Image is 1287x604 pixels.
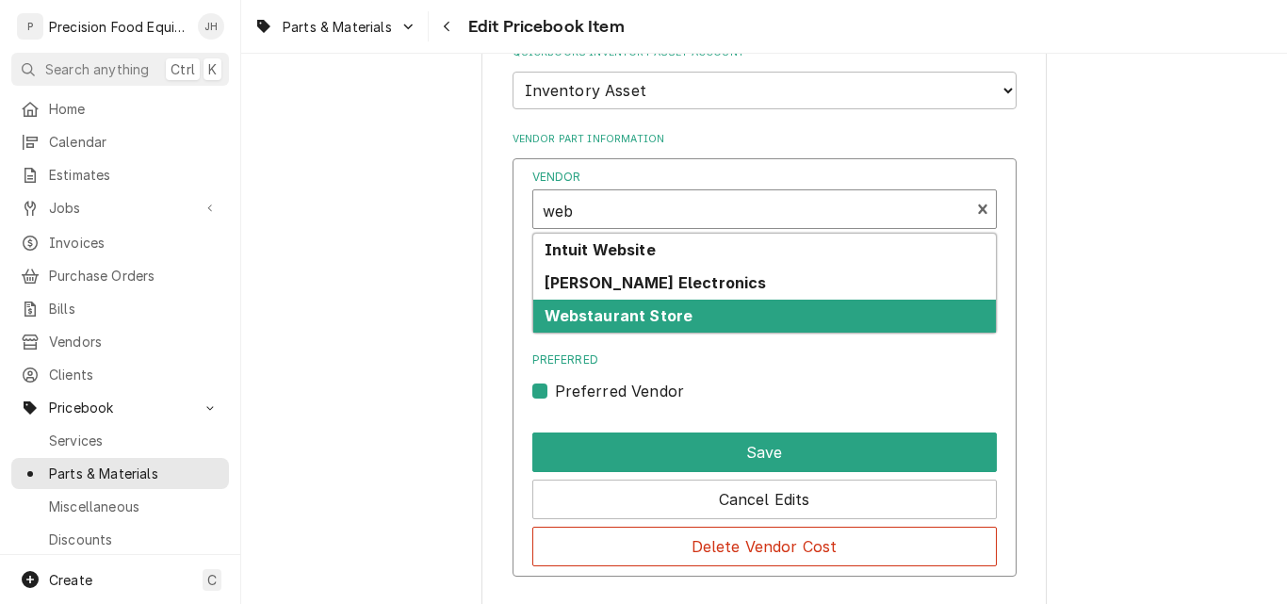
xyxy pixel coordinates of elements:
span: Vendors [49,332,220,351]
a: Invoices [11,227,229,258]
div: Button Group [532,425,997,566]
a: Discounts [11,524,229,555]
span: Create [49,572,92,588]
span: C [207,570,217,590]
label: Vendor [532,169,997,186]
a: Clients [11,359,229,390]
span: Miscellaneous [49,497,220,516]
button: Delete Vendor Cost [532,527,997,566]
div: Precision Food Equipment LLC's Avatar [17,13,43,40]
strong: Intuit Website [545,240,656,259]
div: Button Group Row [532,425,997,472]
div: P [17,13,43,40]
div: QuickBooks Inventory Asset Account [513,45,1017,108]
span: Home [49,99,220,119]
div: Vendor [532,169,997,229]
a: Go to Jobs [11,192,229,223]
a: Services [11,425,229,456]
a: Go to Pricebook [11,392,229,423]
span: Bills [49,299,220,318]
a: Vendors [11,326,229,357]
span: Estimates [49,165,220,185]
span: K [208,59,217,79]
a: Purchase Orders [11,260,229,291]
a: Bills [11,293,229,324]
span: Invoices [49,233,220,253]
a: Parts & Materials [11,458,229,489]
span: Parts & Materials [283,17,392,37]
strong: Webstaurant Store [545,306,693,325]
span: Parts & Materials [49,464,220,483]
button: Save [532,433,997,472]
div: Button Group Row [532,472,997,519]
span: Clients [49,365,220,384]
span: Jobs [49,198,191,218]
div: Vendor Part Cost Edit Form [532,169,997,403]
span: Ctrl [171,59,195,79]
label: Preferred Vendor [555,380,685,402]
a: Go to Parts & Materials [247,11,424,42]
a: Estimates [11,159,229,190]
a: Miscellaneous [11,491,229,522]
button: Navigate back [432,11,463,41]
span: Search anything [45,59,149,79]
div: Jason Hertel's Avatar [198,13,224,40]
span: Discounts [49,530,220,549]
span: Services [49,431,220,450]
a: Home [11,93,229,124]
span: Purchase Orders [49,266,220,286]
span: Pricebook [49,398,191,417]
div: Preferred [532,351,997,402]
button: Search anythingCtrlK [11,53,229,86]
span: Calendar [49,132,220,152]
label: Vendor Part Information [513,132,1017,147]
div: JH [198,13,224,40]
div: Precision Food Equipment LLC [49,17,187,37]
label: Preferred [532,351,997,368]
button: Cancel Edits [532,480,997,519]
span: Edit Pricebook Item [463,14,625,40]
strong: [PERSON_NAME] Electronics [545,273,767,292]
a: Calendar [11,126,229,157]
div: Button Group Row [532,519,997,566]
